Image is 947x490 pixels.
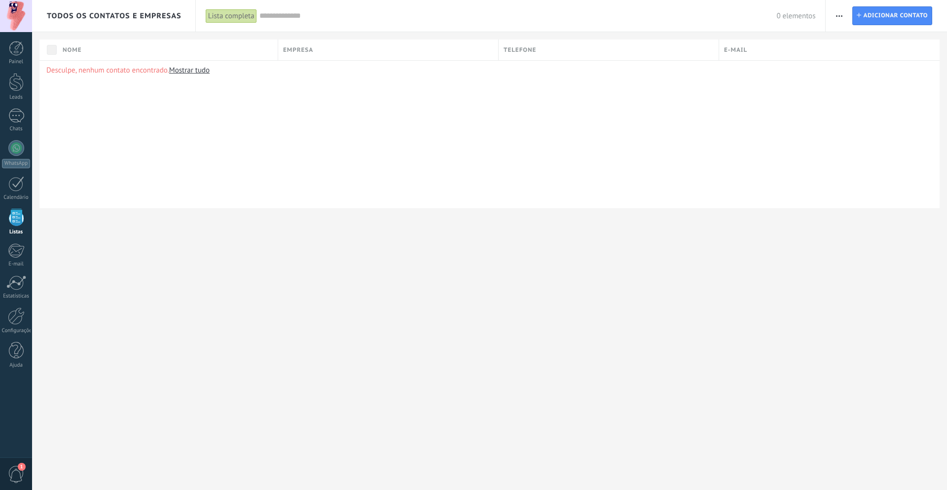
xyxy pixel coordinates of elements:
a: Mostrar tudo [169,66,210,75]
p: Desculpe, nenhum contato encontrado. [46,66,933,75]
span: Adicionar contato [863,7,928,25]
div: Leads [2,94,31,101]
div: Painel [2,59,31,65]
button: Mais [832,6,846,25]
div: E-mail [2,261,31,267]
div: Calendário [2,194,31,201]
div: Lista completa [206,9,257,23]
div: Chats [2,126,31,132]
div: Listas [2,229,31,235]
div: WhatsApp [2,159,30,168]
span: E-mail [724,45,747,55]
span: 0 elementos [776,11,815,21]
span: Nome [63,45,82,55]
span: Telefone [504,45,536,55]
a: Adicionar contato [852,6,932,25]
span: Todos os contatos e Empresas [47,11,182,21]
div: Ajuda [2,362,31,369]
span: Empresa [283,45,313,55]
div: Configurações [2,328,31,334]
div: Estatísticas [2,293,31,300]
span: 1 [18,463,26,471]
